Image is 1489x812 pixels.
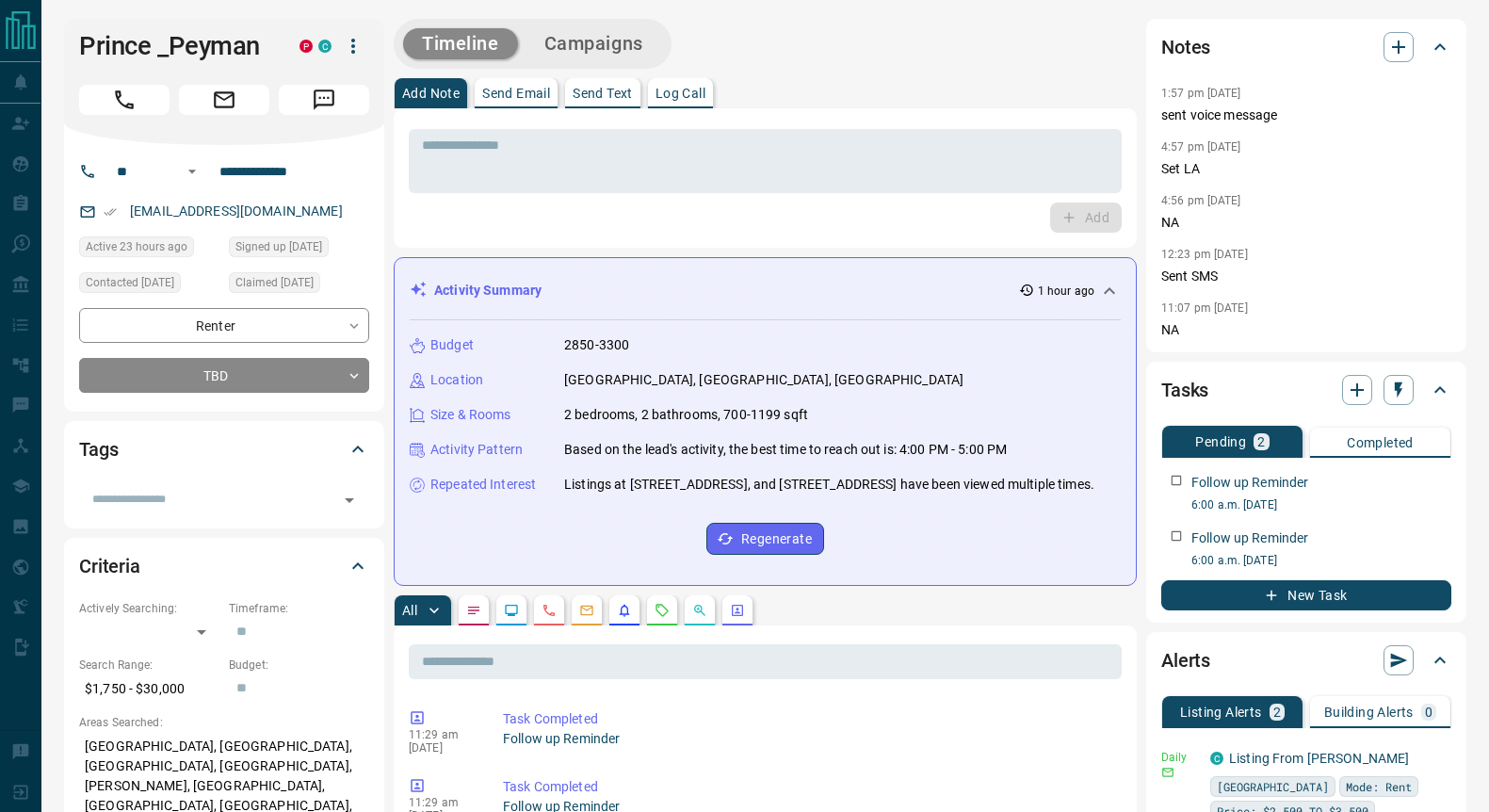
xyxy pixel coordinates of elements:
svg: Agent Actions [730,603,745,618]
p: 11:29 am [409,728,475,741]
svg: Listing Alerts [617,603,632,618]
p: Based on the lead's activity, the best time to reach out is: 4:00 PM - 5:00 PM [564,440,1007,460]
p: Task Completed [503,709,1114,729]
p: 4:57 pm [DATE] [1161,140,1241,154]
span: Claimed [DATE] [235,273,314,292]
div: Thu May 15 2025 [229,236,369,263]
p: 6:00 a.m. [DATE] [1191,552,1451,569]
p: 4:56 pm [DATE] [1161,194,1241,207]
p: 12:23 pm [DATE] [1161,248,1248,261]
svg: Email [1161,766,1174,779]
div: Thu Aug 14 2025 [79,236,219,263]
p: Actively Searching: [79,600,219,617]
p: Listing Alerts [1180,706,1262,719]
h2: Alerts [1161,645,1210,675]
span: Call [79,85,170,115]
p: Add Note [402,87,460,100]
p: sent voice message [1161,106,1451,125]
div: Tags [79,427,369,472]
p: Budget: [229,657,369,674]
p: 6:00 a.m. [DATE] [1191,496,1451,513]
p: Listings at [STREET_ADDRESS], and [STREET_ADDRESS] have been viewed multiple times. [564,475,1094,495]
button: Timeline [403,28,518,59]
p: Sent SMS [1161,267,1451,286]
div: Criteria [79,544,369,589]
p: NA [1161,213,1451,233]
p: Activity Summary [434,281,542,300]
p: $1,750 - $30,000 [79,674,219,705]
h1: Prince _Peyman [79,31,271,61]
p: Send Email [482,87,550,100]
p: 2 bedrooms, 2 bathrooms, 700-1199 sqft [564,405,808,425]
p: Follow up Reminder [503,729,1114,749]
span: Contacted [DATE] [86,273,174,292]
button: New Task [1161,580,1451,610]
svg: Email Verified [104,205,117,219]
div: Activity Summary1 hour ago [410,273,1121,308]
div: TBD [79,358,369,393]
div: condos.ca [1210,752,1223,765]
h2: Tags [79,434,118,464]
p: Set LA [1161,159,1451,179]
a: Listing From [PERSON_NAME] [1229,751,1409,766]
p: Pending [1195,435,1246,448]
div: Alerts [1161,638,1451,683]
span: Message [279,85,369,115]
button: Open [336,487,363,513]
svg: Lead Browsing Activity [504,603,519,618]
p: 2850-3300 [564,335,629,355]
p: [DATE] [409,741,475,755]
svg: Notes [466,603,481,618]
span: [GEOGRAPHIC_DATA] [1217,777,1329,796]
p: Completed [1347,436,1414,449]
p: All [402,604,417,617]
div: Wed Aug 13 2025 [79,272,219,299]
p: Follow up Reminder [1191,528,1308,548]
p: Location [430,370,483,390]
p: 2 [1273,706,1281,719]
p: 0 [1425,706,1432,719]
div: Wed Jul 16 2025 [229,272,369,299]
button: Regenerate [706,523,824,555]
svg: Emails [579,603,594,618]
span: Email [179,85,269,115]
svg: Opportunities [692,603,707,618]
p: Log Call [655,87,705,100]
p: Timeframe: [229,600,369,617]
div: Renter [79,308,369,343]
h2: Criteria [79,551,140,581]
div: Notes [1161,24,1451,70]
p: 1 hour ago [1038,283,1094,300]
span: Active 23 hours ago [86,237,187,256]
button: Campaigns [526,28,662,59]
p: Daily [1161,749,1199,766]
p: Send Text [573,87,633,100]
button: Open [181,160,203,183]
p: Areas Searched: [79,714,369,731]
span: Mode: Rent [1346,777,1412,796]
p: Building Alerts [1324,706,1414,719]
div: Tasks [1161,367,1451,413]
p: 1:57 pm [DATE] [1161,87,1241,100]
div: property.ca [299,40,313,53]
h2: Tasks [1161,375,1208,405]
div: condos.ca [318,40,332,53]
p: 11:07 pm [DATE] [1161,301,1248,315]
p: Repeated Interest [430,475,536,495]
svg: Requests [655,603,670,618]
a: [EMAIL_ADDRESS][DOMAIN_NAME] [130,203,343,219]
p: Search Range: [79,657,219,674]
p: Activity Pattern [430,440,523,460]
p: 11:29 am [409,796,475,809]
p: Follow up Reminder [1191,473,1308,493]
h2: Notes [1161,32,1210,62]
p: Budget [430,335,474,355]
p: Task Completed [503,777,1114,797]
span: Signed up [DATE] [235,237,322,256]
p: NA [1161,320,1451,340]
p: Size & Rooms [430,405,511,425]
svg: Calls [542,603,557,618]
p: [GEOGRAPHIC_DATA], [GEOGRAPHIC_DATA], [GEOGRAPHIC_DATA] [564,370,963,390]
p: 2 [1257,435,1265,448]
